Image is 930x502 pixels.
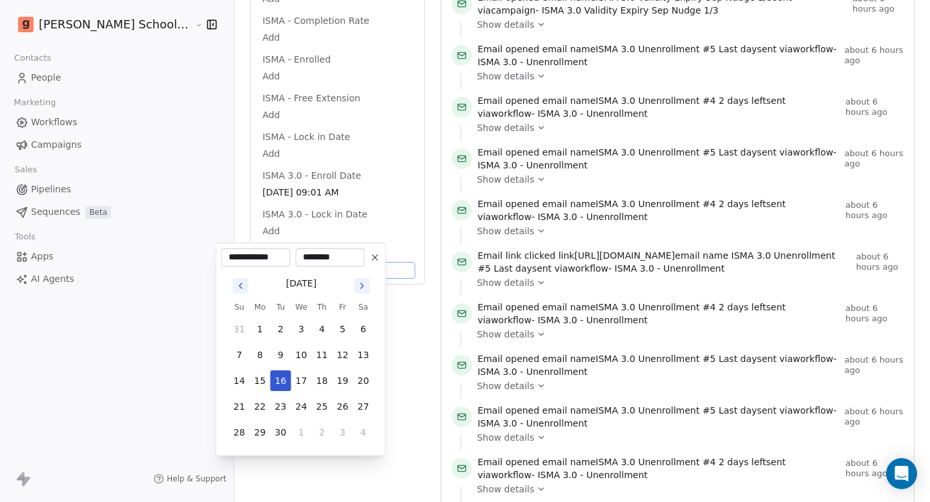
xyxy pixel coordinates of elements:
button: 1 [250,319,271,339]
button: 11 [312,345,333,365]
button: 28 [229,422,250,443]
button: 6 [353,319,374,339]
button: 29 [250,422,271,443]
button: 2 [312,422,333,443]
button: 17 [291,370,312,391]
th: Monday [250,301,271,314]
button: 23 [271,396,291,417]
button: 3 [333,422,353,443]
button: 21 [229,396,250,417]
th: Sunday [229,301,250,314]
button: 26 [333,396,353,417]
button: Go to next month [353,277,371,295]
th: Thursday [312,301,333,314]
button: 14 [229,370,250,391]
button: 1 [291,422,312,443]
button: 12 [333,345,353,365]
button: 18 [312,370,333,391]
button: 20 [353,370,374,391]
button: 3 [291,319,312,339]
th: Friday [333,301,353,314]
button: 15 [250,370,271,391]
button: 10 [291,345,312,365]
button: 4 [353,422,374,443]
button: 5 [333,319,353,339]
button: 4 [312,319,333,339]
button: 2 [271,319,291,339]
button: 9 [271,345,291,365]
th: Tuesday [271,301,291,314]
button: Go to previous month [232,277,250,295]
button: 31 [229,319,250,339]
button: 25 [312,396,333,417]
button: 19 [333,370,353,391]
th: Saturday [353,301,374,314]
button: 13 [353,345,374,365]
button: 27 [353,396,374,417]
button: 16 [271,370,291,391]
button: 22 [250,396,271,417]
div: [DATE] [286,277,316,290]
button: 30 [271,422,291,443]
button: 7 [229,345,250,365]
th: Wednesday [291,301,312,314]
button: 8 [250,345,271,365]
button: 24 [291,396,312,417]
